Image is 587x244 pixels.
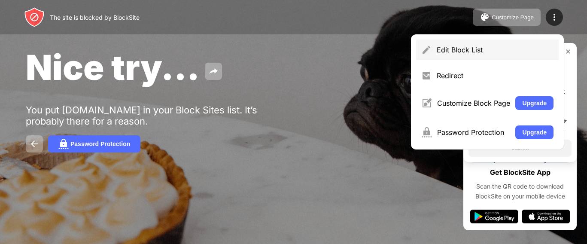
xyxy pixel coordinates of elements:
img: rate-us-close.svg [565,48,572,55]
button: Upgrade [515,96,554,110]
img: header-logo.svg [24,7,45,27]
img: menu-redirect.svg [421,70,432,81]
button: Customize Page [473,9,541,26]
img: share.svg [208,66,219,76]
img: menu-password.svg [421,127,432,137]
img: menu-icon.svg [549,12,560,22]
img: app-store.svg [522,210,570,223]
div: Password Protection [437,128,510,137]
div: Customize Page [492,14,534,21]
div: Customize Block Page [437,99,510,107]
img: menu-pencil.svg [421,45,432,55]
div: Edit Block List [437,46,554,54]
img: pallet.svg [480,12,490,22]
img: google-play.svg [470,210,518,223]
div: The site is blocked by BlockSite [50,14,140,21]
button: Password Protection [48,135,140,152]
div: You put [DOMAIN_NAME] in your Block Sites list. It’s probably there for a reason. [26,104,291,127]
div: Redirect [437,71,554,80]
button: Upgrade [515,125,554,139]
span: Nice try... [26,46,200,88]
img: menu-customize.svg [421,98,432,108]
